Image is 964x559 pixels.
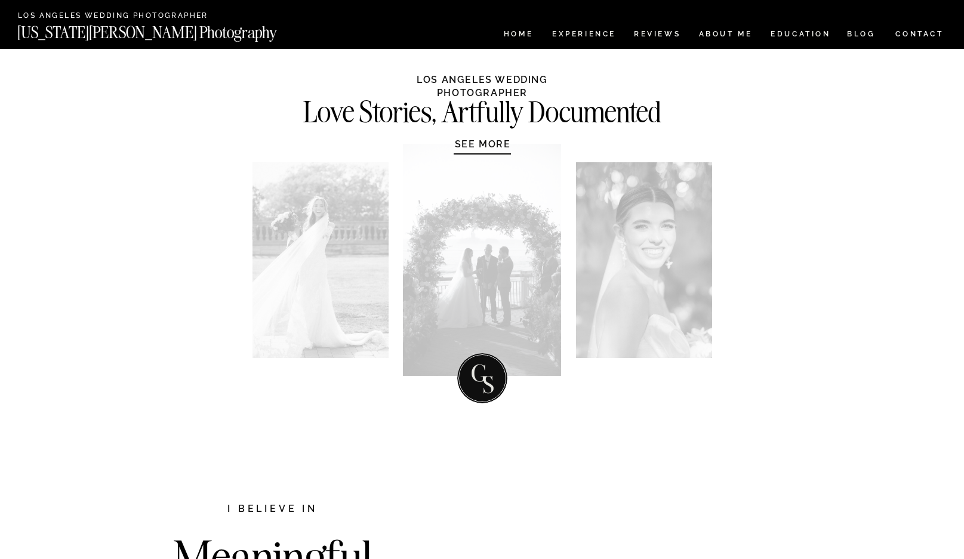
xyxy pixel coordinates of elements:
a: EDUCATION [769,30,832,41]
a: SEE MORE [426,138,540,150]
a: HOME [501,30,535,41]
a: BLOG [847,30,876,41]
h2: Love Stories, Artfully Documented [278,98,688,122]
a: Los Angeles Wedding Photographer [18,12,252,21]
h2: I believe in [165,502,381,518]
h1: LOS ANGELES WEDDING PHOTOGRAPHER [371,73,595,97]
a: REVIEWS [634,30,679,41]
a: Experience [552,30,615,41]
a: ABOUT ME [698,30,753,41]
a: [US_STATE][PERSON_NAME] Photography [17,24,317,35]
a: CONTACT [895,27,944,41]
